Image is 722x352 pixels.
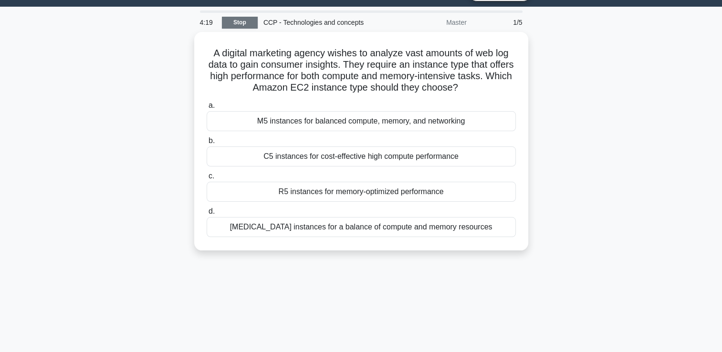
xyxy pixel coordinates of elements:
div: M5 instances for balanced compute, memory, and networking [207,111,516,131]
span: d. [209,207,215,215]
span: b. [209,136,215,145]
div: CCP - Technologies and concepts [258,13,389,32]
div: 1/5 [472,13,528,32]
div: [MEDICAL_DATA] instances for a balance of compute and memory resources [207,217,516,237]
span: c. [209,172,214,180]
h5: A digital marketing agency wishes to analyze vast amounts of web log data to gain consumer insigh... [206,47,517,94]
div: R5 instances for memory-optimized performance [207,182,516,202]
a: Stop [222,17,258,29]
div: C5 instances for cost-effective high compute performance [207,146,516,166]
div: 4:19 [194,13,222,32]
div: Master [389,13,472,32]
span: a. [209,101,215,109]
